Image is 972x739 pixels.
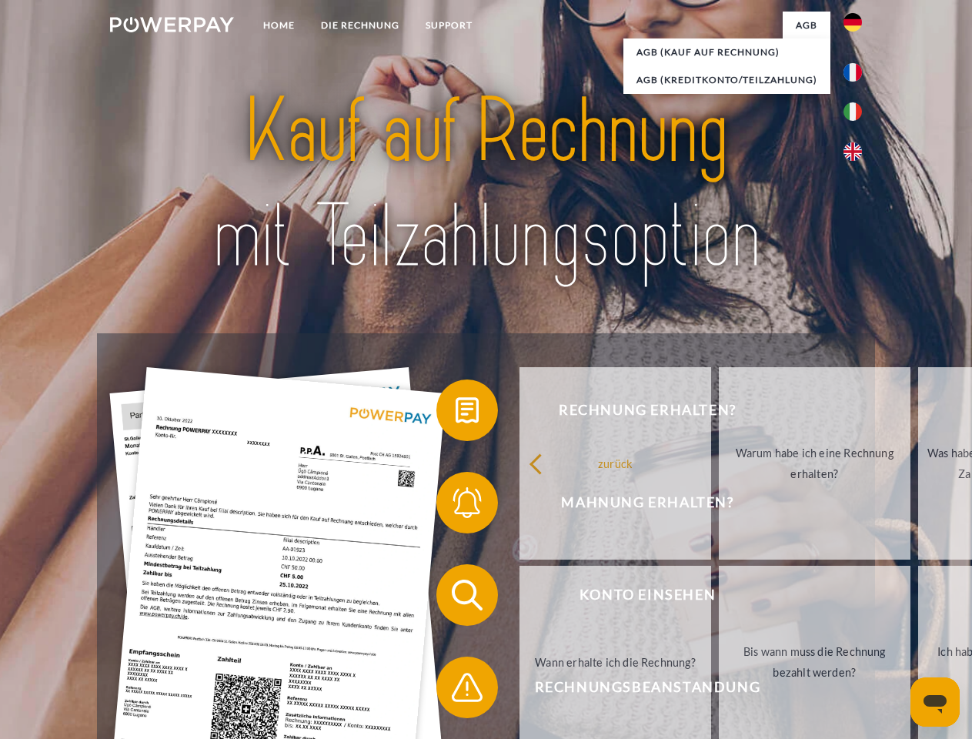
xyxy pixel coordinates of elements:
div: Warum habe ich eine Rechnung erhalten? [728,443,901,484]
div: Bis wann muss die Rechnung bezahlt werden? [728,641,901,683]
button: Konto einsehen [436,564,837,626]
a: AGB (Kreditkonto/Teilzahlung) [623,66,830,94]
img: qb_warning.svg [448,668,486,707]
img: fr [843,63,862,82]
img: it [843,102,862,121]
div: zurück [529,453,702,473]
img: qb_bell.svg [448,483,486,522]
a: AGB (Kauf auf Rechnung) [623,38,830,66]
iframe: Schaltfläche zum Öffnen des Messaging-Fensters [910,677,960,727]
a: SUPPORT [413,12,486,39]
a: Home [250,12,308,39]
img: en [843,142,862,161]
button: Rechnungsbeanstandung [436,657,837,718]
button: Mahnung erhalten? [436,472,837,533]
img: de [843,13,862,32]
a: DIE RECHNUNG [308,12,413,39]
img: title-powerpay_de.svg [147,74,825,295]
img: qb_bill.svg [448,391,486,430]
a: agb [783,12,830,39]
img: logo-powerpay-white.svg [110,17,234,32]
button: Rechnung erhalten? [436,380,837,441]
img: qb_search.svg [448,576,486,614]
div: Wann erhalte ich die Rechnung? [529,651,702,672]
